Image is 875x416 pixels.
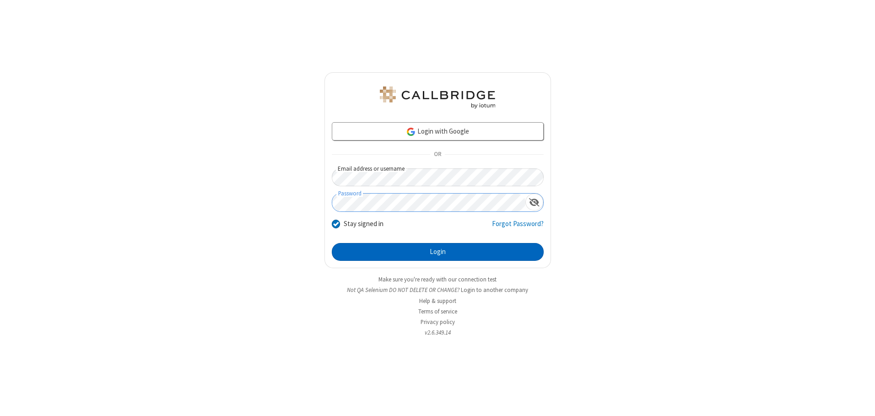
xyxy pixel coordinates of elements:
label: Stay signed in [344,219,383,229]
input: Password [332,194,525,211]
a: Terms of service [418,308,457,315]
a: Login with Google [332,122,544,140]
li: v2.6.349.14 [324,328,551,337]
div: Show password [525,194,543,211]
img: QA Selenium DO NOT DELETE OR CHANGE [378,86,497,108]
li: Not QA Selenium DO NOT DELETE OR CHANGE? [324,286,551,294]
a: Make sure you're ready with our connection test [378,276,497,283]
span: OR [430,148,445,161]
button: Login [332,243,544,261]
a: Forgot Password? [492,219,544,236]
input: Email address or username [332,168,544,186]
a: Help & support [419,297,456,305]
img: google-icon.png [406,127,416,137]
a: Privacy policy [421,318,455,326]
button: Login to another company [461,286,528,294]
